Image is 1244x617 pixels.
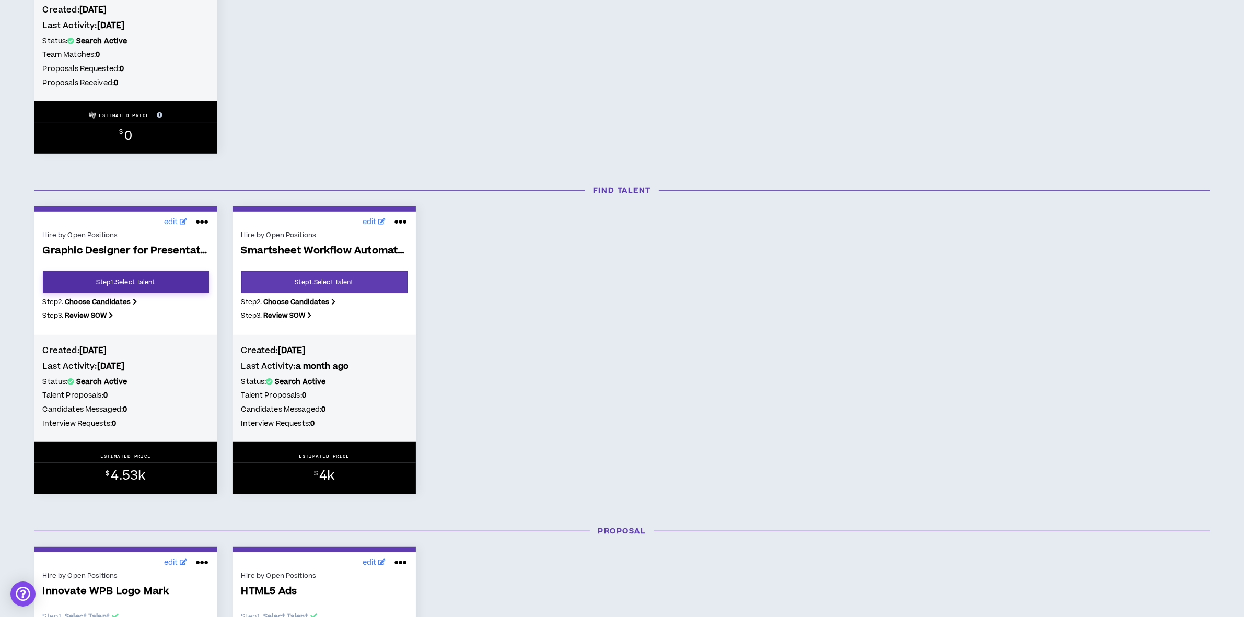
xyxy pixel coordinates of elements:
h5: Candidates Messaged: [43,404,209,415]
a: edit [161,555,190,571]
p: ESTIMATED PRICE [100,453,151,459]
b: 0 [302,390,306,401]
span: edit [363,557,377,568]
a: Step1.Select Talent [43,271,209,293]
div: Hire by Open Positions [43,571,209,580]
b: 0 [123,404,127,415]
b: Search Active [275,377,326,387]
p: Step 2 . [43,297,209,307]
span: Innovate WPB Logo Mark [43,586,209,598]
b: Review SOW [65,311,107,320]
h3: Find Talent [27,185,1218,196]
b: 0 [96,50,100,60]
b: 0 [321,404,325,415]
h4: Last Activity: [43,20,209,31]
a: Step1.Select Talent [241,271,408,293]
h5: Talent Proposals: [241,390,408,401]
b: [DATE] [79,4,107,16]
h5: Proposals Received: [43,77,209,89]
p: ESTIMATED PRICE [299,453,350,459]
h5: Status: [43,376,209,388]
b: a month ago [296,360,349,372]
h5: Interview Requests: [241,418,408,429]
b: Choose Candidates [65,297,131,307]
b: Review SOW [263,311,305,320]
span: Smartsheet Workflow Automations Expert [241,245,408,257]
b: 0 [120,64,124,74]
span: 4.53k [111,467,146,485]
h5: Interview Requests: [43,418,209,429]
h5: Team Matches: [43,49,209,61]
span: 4k [319,467,334,485]
b: Search Active [76,36,127,46]
h5: Proposals Requested: [43,63,209,75]
p: Step 2 . [241,297,408,307]
div: Hire by Open Positions [241,571,408,580]
h4: Created: [43,345,209,356]
p: Step 3 . [241,311,408,320]
sup: $ [119,127,123,136]
span: edit [363,217,377,228]
span: 0 [124,129,132,144]
span: Graphic Designer for Presentations [43,245,209,257]
a: edit [360,214,389,230]
sup: $ [106,469,109,478]
b: 0 [114,78,118,88]
div: Open Intercom Messenger [10,581,36,607]
a: edit [360,555,389,571]
b: 0 [103,390,108,401]
b: [DATE] [278,345,306,356]
h3: Proposal [27,526,1218,537]
span: edit [164,217,178,228]
p: Step 3 . [43,311,209,320]
b: [DATE] [79,345,107,356]
b: [DATE] [97,20,125,31]
h4: Created: [241,345,408,356]
span: edit [164,557,178,568]
b: 0 [310,418,315,429]
sup: $ [314,469,318,478]
div: Hire by Open Positions [241,230,408,240]
a: edit [161,214,190,230]
h4: Created: [43,4,209,16]
img: Wripple [89,112,96,119]
h5: Status: [241,376,408,388]
b: [DATE] [97,360,125,372]
h5: Candidates Messaged: [241,404,408,415]
h4: Last Activity: [241,360,408,372]
b: Search Active [76,377,127,387]
div: Hire by Open Positions [43,230,209,240]
h4: Last Activity: [43,360,209,372]
span: HTML5 Ads [241,586,408,598]
p: ESTIMATED PRICE [99,112,149,119]
b: 0 [112,418,116,429]
h5: Status: [43,36,209,47]
b: Choose Candidates [263,297,329,307]
h5: Talent Proposals: [43,390,209,401]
